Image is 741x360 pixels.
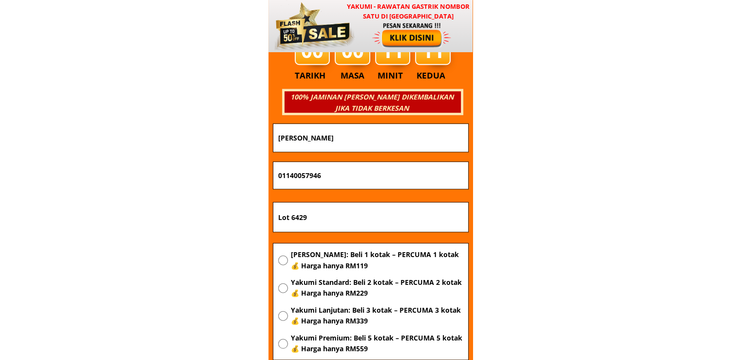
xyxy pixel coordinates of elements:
[290,249,463,271] span: [PERSON_NAME]: Beli 1 kotak – PERCUMA 1 kotak 💰 Harga hanya RM119
[336,69,369,82] h3: MASA
[276,202,466,232] input: Alamat
[378,69,407,82] h3: MINIT
[276,162,466,189] input: Nombor Telefon Bimbit
[290,277,463,299] span: Yakumi Standard: Beli 2 kotak – PERCUMA 2 kotak 💰 Harga hanya RM229
[344,1,472,22] h3: YAKUMI - Rawatan Gastrik Nombor Satu di [GEOGRAPHIC_DATA]
[283,92,460,114] h3: 100% JAMINAN [PERSON_NAME] DIKEMBALIKAN JIKA TIDAK BERKESAN
[295,69,336,82] h3: TARIKH
[290,333,463,355] span: Yakumi Premium: Beli 5 kotak – PERCUMA 5 kotak 💰 Harga hanya RM559
[417,69,448,82] h3: KEDUA
[276,124,466,152] input: Nama penuh
[290,305,463,327] span: Yakumi Lanjutan: Beli 3 kotak – PERCUMA 3 kotak 💰 Harga hanya RM339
